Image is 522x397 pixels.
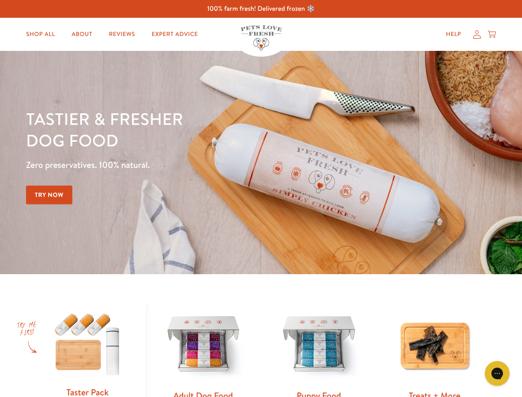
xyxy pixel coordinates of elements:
[26,108,339,151] h1: Tastier & fresher dog food
[102,26,141,43] a: Reviews
[145,26,205,43] a: Expert Advice
[241,25,282,50] img: Pets Love Fresh
[439,26,468,43] a: Help
[26,186,72,204] a: Try Now
[26,158,339,172] p: Zero preservatives. 100% natural.
[19,26,62,43] a: Shop All
[65,26,99,43] a: About
[481,358,514,389] iframe: Gorgias live chat messenger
